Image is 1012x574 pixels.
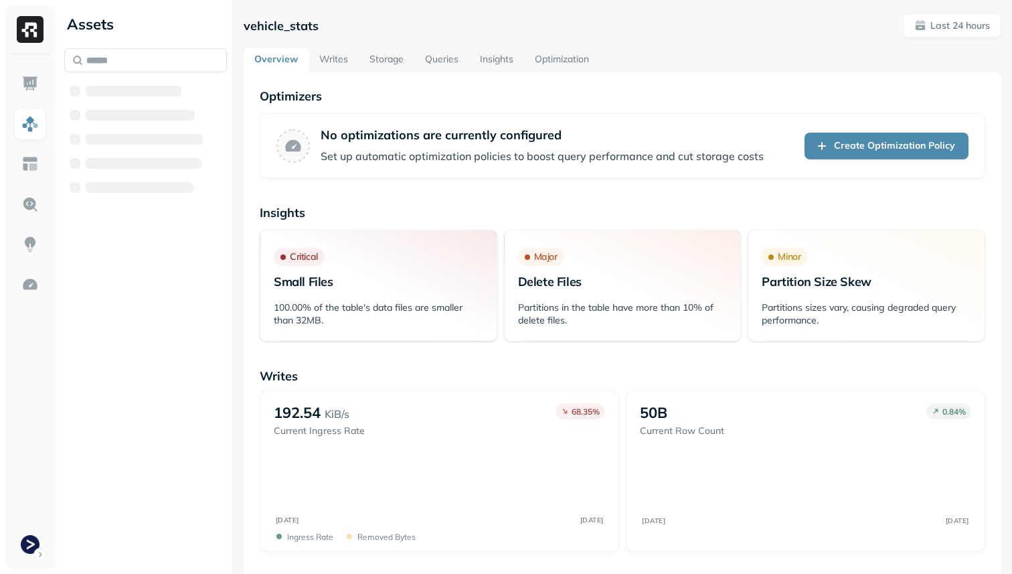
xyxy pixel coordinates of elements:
img: Ryft [17,16,44,43]
a: Create Optimization Policy [805,133,968,159]
p: vehicle_stats [244,18,319,33]
p: Critical [290,250,318,263]
p: Set up automatic optimization policies to boost query performance and cut storage costs [321,148,764,164]
p: Last 24 hours [930,19,990,32]
tspan: [DATE] [275,516,299,524]
img: Asset Explorer [21,155,39,173]
p: 0.84 % [942,407,966,417]
tspan: [DATE] [946,516,969,524]
p: Removed bytes [357,532,416,542]
a: Writes [309,48,359,72]
img: Terminal [21,535,39,554]
img: Assets [21,115,39,133]
a: Overview [244,48,309,72]
p: Major [534,250,558,263]
div: Assets [64,13,227,35]
p: 50B [640,403,667,422]
p: Optimizers [260,88,985,104]
a: Queries [414,48,469,72]
p: Partitions in the table have more than 10% of delete files. [518,301,728,327]
p: Insights [260,205,985,220]
a: Optimization [524,48,600,72]
p: KiB/s [325,406,349,422]
img: Query Explorer [21,196,39,213]
p: Small Files [274,274,483,289]
p: 68.35 % [572,407,600,417]
img: Insights [21,236,39,253]
p: Writes [260,368,985,384]
p: Partitions sizes vary, causing degraded query performance. [762,301,971,327]
p: 100.00% of the table's data files are smaller than 32MB. [274,301,483,327]
button: Last 24 hours [903,13,1001,38]
img: Dashboard [21,75,39,92]
p: Current Ingress Rate [274,425,365,437]
p: Minor [778,250,800,263]
tspan: [DATE] [580,516,603,524]
tspan: [DATE] [642,516,665,524]
p: Partition Size Skew [762,274,971,289]
p: Current Row Count [640,425,724,437]
a: Storage [359,48,414,72]
p: 192.54 [274,403,321,422]
p: Delete Files [518,274,728,289]
p: Ingress Rate [287,532,333,542]
a: Insights [469,48,524,72]
p: No optimizations are currently configured [321,127,764,143]
img: Optimization [21,276,39,293]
